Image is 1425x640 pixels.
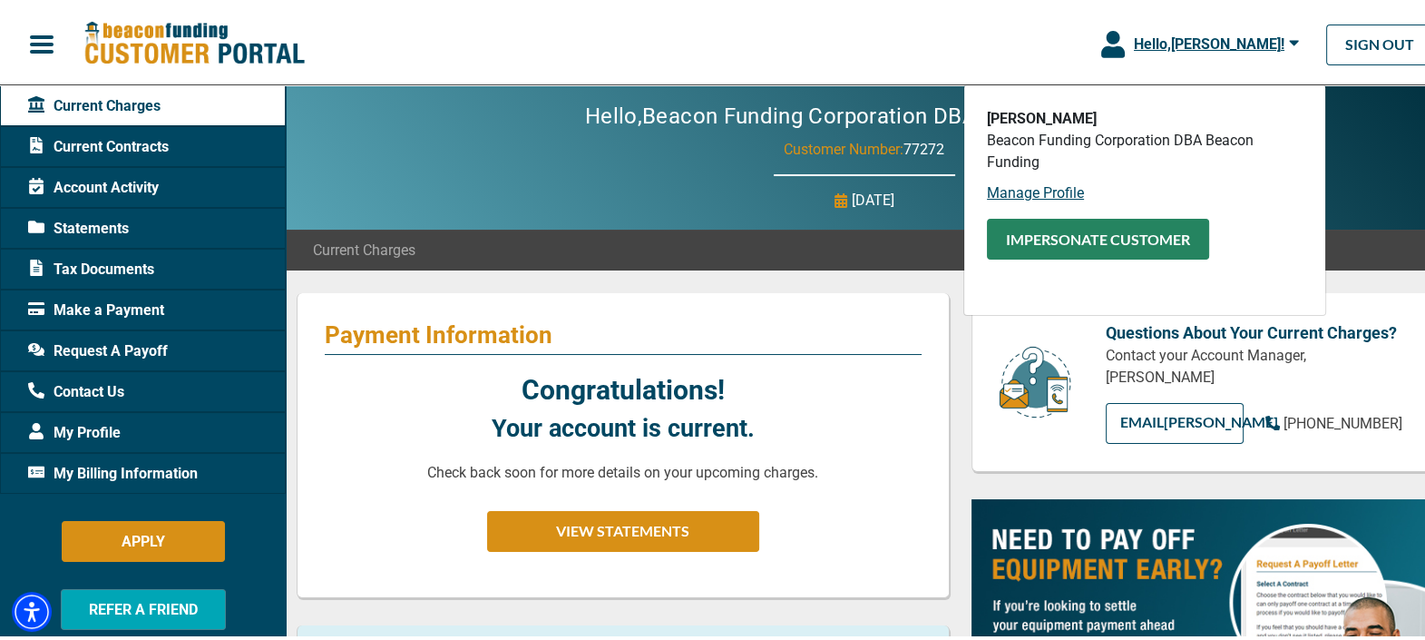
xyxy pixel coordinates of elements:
button: Impersonate Customer [987,215,1209,256]
p: Your account is current. [492,407,755,444]
button: APPLY [62,517,225,558]
span: Current Charges [28,92,161,113]
span: Customer Number: [784,137,903,154]
a: EMAIL[PERSON_NAME] [1106,399,1244,440]
span: [PHONE_NUMBER] [1283,411,1402,428]
span: My Profile [28,418,121,440]
span: Hello, [PERSON_NAME] ! [1134,32,1284,49]
span: Tax Documents [28,255,154,277]
span: My Billing Information [28,459,198,481]
p: [DATE] [852,186,894,208]
div: Accessibility Menu [12,588,52,628]
span: Current Charges [313,236,415,258]
img: Beacon Funding Customer Portal Logo [83,17,305,64]
p: Payment Information [325,317,922,346]
p: Questions About Your Current Charges? [1106,317,1403,341]
a: [PHONE_NUMBER] [1265,409,1402,431]
span: Account Activity [28,173,159,195]
span: Make a Payment [28,296,164,318]
a: Manage Profile [987,181,1084,198]
button: REFER A FRIEND [61,586,226,626]
span: 77272 [903,137,944,154]
span: Current Contracts [28,133,169,154]
h2: Hello, Beacon Funding Corporation DBA Beacon Funding [531,100,1197,126]
span: Statements [28,214,129,236]
b: [PERSON_NAME] [987,106,1097,123]
img: customer-service.png [994,341,1076,417]
p: Congratulations! [522,366,725,407]
span: Contact Us [28,378,124,399]
p: Check back soon for more details on your upcoming charges. [427,458,818,480]
button: VIEW STATEMENTS [487,507,759,548]
p: Beacon Funding Corporation DBA Beacon Funding [987,126,1303,170]
p: Contact your Account Manager, [PERSON_NAME] [1106,341,1403,385]
span: Request A Payoff [28,337,168,359]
